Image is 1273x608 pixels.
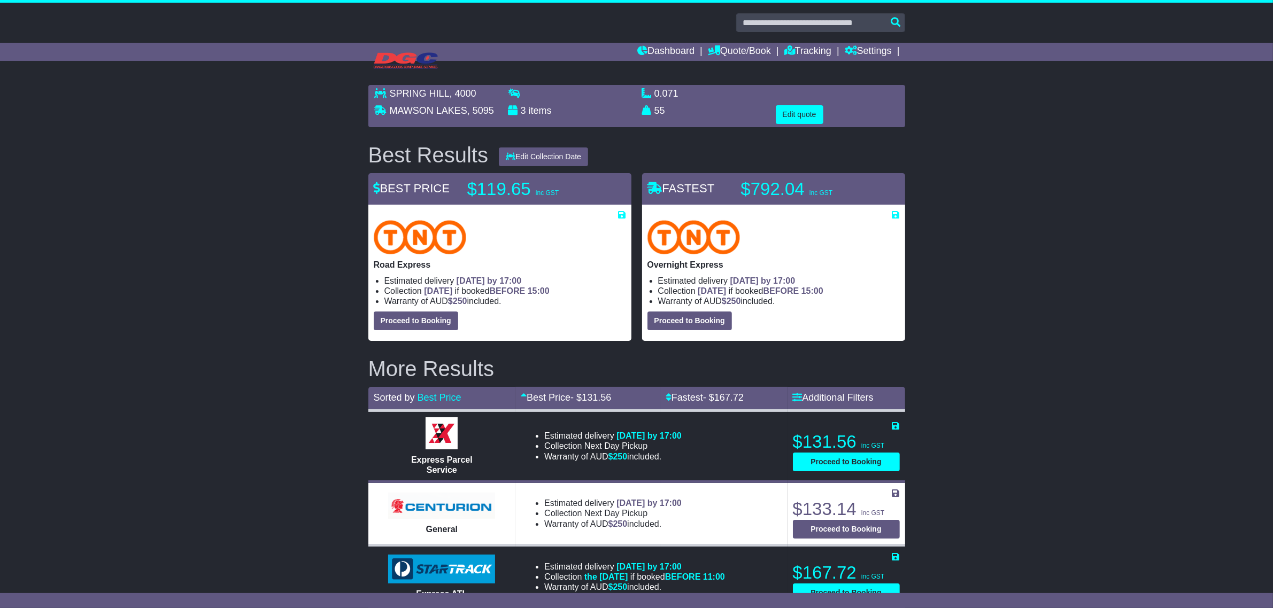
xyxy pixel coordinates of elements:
[608,582,628,591] span: $
[722,297,741,306] span: $
[374,311,458,330] button: Proceed to Booking
[544,451,682,462] li: Warranty of AUD included.
[647,182,715,195] span: FASTEST
[647,220,740,254] img: TNT Domestic: Overnight Express
[424,286,549,295] span: if booked
[658,286,900,296] li: Collection
[384,286,626,296] li: Collection
[544,582,725,592] li: Warranty of AUD included.
[499,147,588,166] button: Edit Collection Date
[426,417,458,449] img: Border Express: Express Parcel Service
[384,296,626,306] li: Warranty of AUD included.
[703,572,725,581] span: 11:00
[845,43,892,61] a: Settings
[793,498,900,520] p: $133.14
[374,182,450,195] span: BEST PRICE
[544,572,725,582] li: Collection
[793,583,900,602] button: Proceed to Booking
[529,105,552,116] span: items
[793,453,900,471] button: Proceed to Booking
[861,509,884,517] span: inc GST
[374,220,467,254] img: TNT Domestic: Road Express
[411,455,473,474] span: Express Parcel Service
[793,431,900,453] p: $131.56
[584,572,725,581] span: if booked
[384,276,626,286] li: Estimated delivery
[763,286,799,295] span: BEFORE
[727,297,741,306] span: 250
[809,189,832,197] span: inc GST
[616,431,682,440] span: [DATE] by 17:00
[388,555,495,583] img: StarTrack: Express ATL
[613,582,628,591] span: 250
[708,43,771,61] a: Quote/Book
[776,105,823,124] button: Edit quote
[658,276,900,286] li: Estimated delivery
[426,525,458,534] span: General
[861,573,884,580] span: inc GST
[703,392,744,403] span: - $
[608,519,628,528] span: $
[490,286,526,295] span: BEFORE
[544,508,682,518] li: Collection
[453,297,467,306] span: 250
[582,392,611,403] span: 131.56
[448,297,467,306] span: $
[374,392,415,403] span: Sorted by
[544,519,682,529] li: Warranty of AUD included.
[467,105,494,116] span: , 5095
[416,589,467,598] span: Express ATL
[608,452,628,461] span: $
[793,520,900,539] button: Proceed to Booking
[793,562,900,583] p: $167.72
[616,498,682,508] span: [DATE] by 17:00
[584,509,647,518] span: Next Day Pickup
[388,493,495,519] img: Centurion Transport: General
[390,88,450,99] span: SPRING HILL
[418,392,461,403] a: Best Price
[637,43,695,61] a: Dashboard
[544,498,682,508] li: Estimated delivery
[801,286,823,295] span: 15:00
[666,392,744,403] a: Fastest- $167.72
[363,143,494,167] div: Best Results
[467,178,601,200] p: $119.65
[654,105,665,116] span: 55
[528,286,550,295] span: 15:00
[424,286,452,295] span: [DATE]
[793,392,874,403] a: Additional Filters
[714,392,744,403] span: 167.72
[658,296,900,306] li: Warranty of AUD included.
[613,452,628,461] span: 250
[741,178,875,200] p: $792.04
[698,286,823,295] span: if booked
[698,286,726,295] span: [DATE]
[654,88,678,99] span: 0.071
[647,260,900,270] p: Overnight Express
[665,572,701,581] span: BEFORE
[570,392,611,403] span: - $
[861,442,884,449] span: inc GST
[544,562,725,572] li: Estimated delivery
[457,276,522,285] span: [DATE] by 17:00
[536,189,559,197] span: inc GST
[784,43,831,61] a: Tracking
[368,357,905,380] h2: More Results
[730,276,796,285] span: [DATE] by 17:00
[544,441,682,451] li: Collection
[613,519,628,528] span: 250
[374,260,626,270] p: Road Express
[390,105,467,116] span: MAWSON LAKES
[544,431,682,441] li: Estimated delivery
[616,562,682,571] span: [DATE] by 17:00
[584,441,647,450] span: Next Day Pickup
[584,572,628,581] span: the [DATE]
[450,88,476,99] span: , 4000
[521,105,526,116] span: 3
[521,392,611,403] a: Best Price- $131.56
[647,311,732,330] button: Proceed to Booking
